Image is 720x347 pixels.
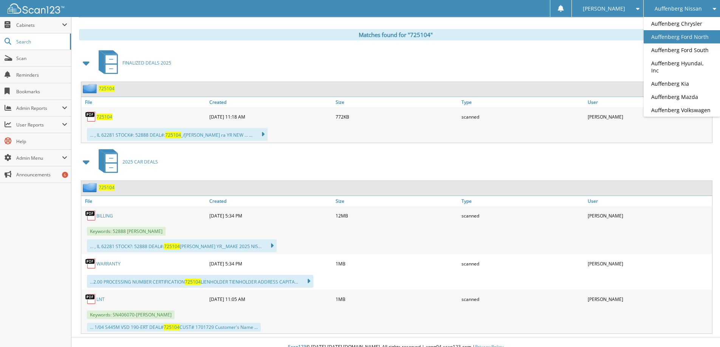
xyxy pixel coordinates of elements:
a: Type [460,97,586,107]
a: Size [334,97,460,107]
div: scanned [460,256,586,271]
a: Size [334,196,460,206]
span: Auffenberg Nissan [655,6,702,11]
span: Search [16,39,66,45]
span: Cabinets [16,22,62,28]
div: ... , IL 62281 STOCK?: 52888 DEAL#: [PERSON_NAME] YR__MAKE 2025 NIS... [87,239,277,252]
img: PDF.png [85,210,96,221]
div: scanned [460,291,586,307]
a: Auffenberg Ford South [644,43,720,57]
img: PDF.png [85,293,96,305]
span: 725104 [185,279,201,285]
div: ... , IL 62281 STOCK#: 52888 DEAL#: _/[PERSON_NAME] ra YR NEW ... ... [87,128,268,141]
span: 725104 [164,324,180,330]
div: [PERSON_NAME] [586,109,712,124]
div: [PERSON_NAME] [586,256,712,271]
div: [DATE] 11:18 AM [207,109,334,124]
a: 725104 [96,114,112,120]
span: 2025 CAR DEALS [122,159,158,165]
a: 2025 CAR DEALS [94,147,158,177]
div: 1MB [334,291,460,307]
div: [PERSON_NAME] [586,208,712,223]
a: Auffenberg Ford North [644,30,720,43]
div: [DATE] 5:34 PM [207,256,334,271]
div: [DATE] 11:05 AM [207,291,334,307]
a: Auffenberg Mazda [644,90,720,103]
a: Auffenberg Chrysler [644,17,720,30]
div: 12MB [334,208,460,223]
div: Matches found for "725104" [79,29,712,40]
span: 725104 [164,243,180,250]
div: 772KB [334,109,460,124]
img: PDF.png [85,111,96,122]
div: [PERSON_NAME] [586,291,712,307]
a: User [586,97,712,107]
a: Auffenberg Volkswagen [644,103,720,117]
a: WARRANTY [96,261,121,267]
span: User Reports [16,122,62,128]
iframe: Chat Widget [682,311,720,347]
div: ... 1/04 S445M VSD 190-ERT DEAL# CUST# 1701729 Customer's Name ... [87,323,261,332]
div: 6 [62,172,68,178]
span: Admin Menu [16,155,62,161]
a: 725104 [99,184,115,191]
span: Help [16,138,67,145]
span: Keywords: 52888 [PERSON_NAME] [87,227,166,236]
span: [PERSON_NAME] [583,6,625,11]
img: folder2.png [83,183,99,192]
a: 725104 [99,85,115,92]
a: Created [207,97,334,107]
div: scanned [460,109,586,124]
a: File [81,97,207,107]
a: BILLING [96,213,113,219]
div: scanned [460,208,586,223]
img: folder2.png [83,84,99,93]
div: 1MB [334,256,460,271]
img: PDF.png [85,258,96,269]
span: 725104 [165,132,181,138]
span: Scan [16,55,67,62]
a: FINALIZED DEALS 2025 [94,48,171,78]
div: ...2.00 PROCESSING NUMBER CERTIFICATION LIENHOLDER TIENHOLDER ADDRESS CAPITA... [87,275,313,288]
span: FINALIZED DEALS 2025 [122,60,171,66]
span: Announcements [16,171,67,178]
span: Keywords: SN406070-[PERSON_NAME] [87,310,175,319]
div: [DATE] 5:34 PM [207,208,334,223]
a: Created [207,196,334,206]
a: Auffenberg Hyundai, Inc [644,57,720,77]
span: Bookmarks [16,88,67,95]
a: User [586,196,712,206]
img: scan123-logo-white.svg [8,3,64,14]
a: Auffenberg Kia [644,77,720,90]
span: Reminders [16,72,67,78]
a: File [81,196,207,206]
span: Admin Reports [16,105,62,111]
a: Type [460,196,586,206]
a: LNT [96,296,105,302]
